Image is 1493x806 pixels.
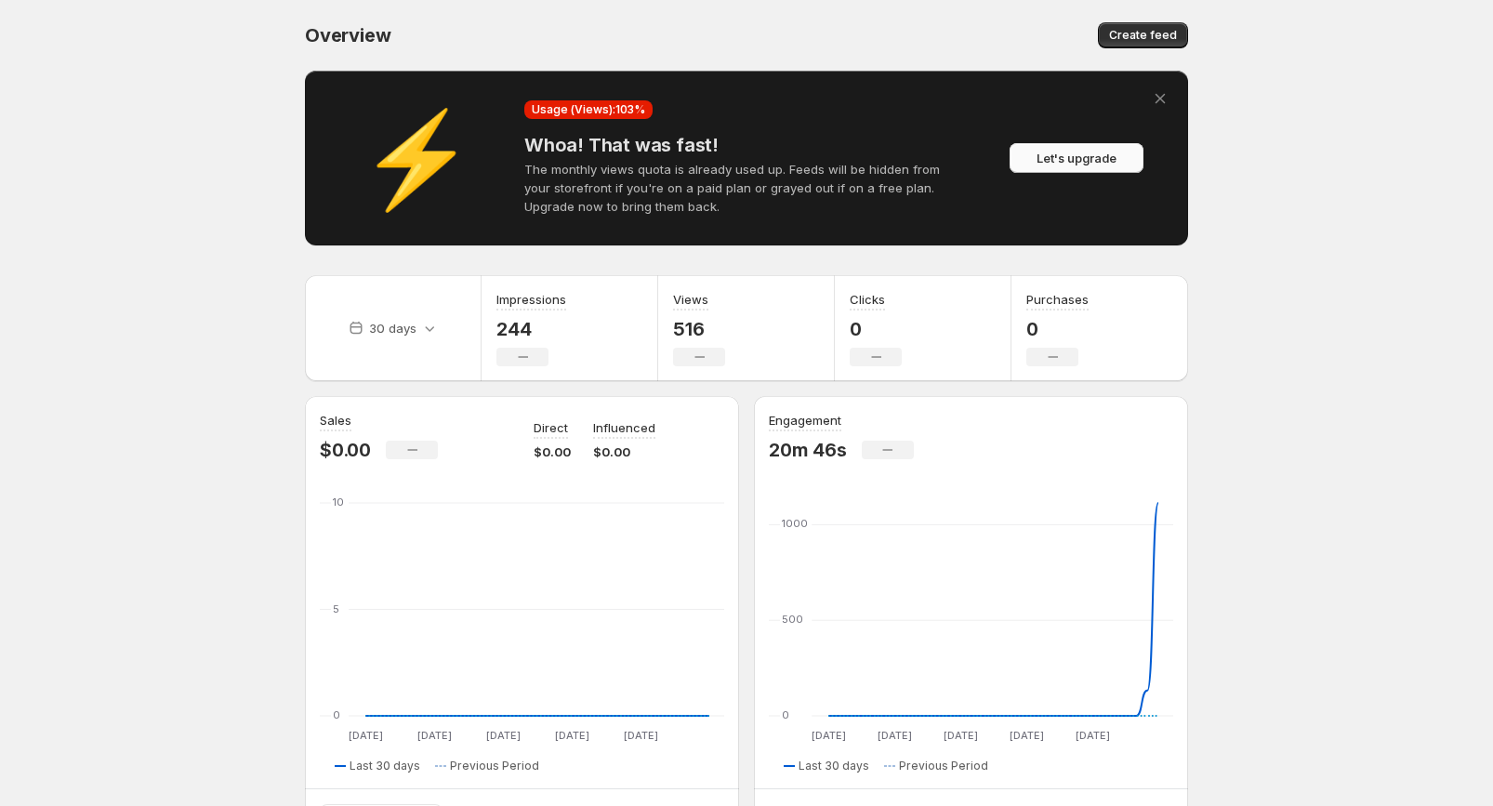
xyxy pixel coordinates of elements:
[1010,729,1044,742] text: [DATE]
[673,290,708,309] h3: Views
[333,708,340,721] text: 0
[1147,86,1173,112] button: Dismiss alert
[555,729,589,742] text: [DATE]
[486,729,521,742] text: [DATE]
[333,495,344,509] text: 10
[850,290,885,309] h3: Clicks
[496,318,566,340] p: 244
[769,439,847,461] p: 20m 46s
[850,318,902,340] p: 0
[1109,28,1177,43] span: Create feed
[524,100,653,119] div: Usage (Views): 103 %
[1026,290,1089,309] h3: Purchases
[1026,318,1089,340] p: 0
[782,613,803,626] text: 500
[333,602,339,615] text: 5
[496,290,566,309] h3: Impressions
[1010,143,1143,173] button: Let's upgrade
[899,759,988,773] span: Previous Period
[799,759,869,773] span: Last 30 days
[1098,22,1188,48] button: Create feed
[534,418,568,437] p: Direct
[593,418,655,437] p: Influenced
[324,149,509,167] div: ⚡
[593,443,655,461] p: $0.00
[673,318,725,340] p: 516
[369,319,416,337] p: 30 days
[305,24,390,46] span: Overview
[524,134,969,156] h4: Whoa! That was fast!
[782,708,789,721] text: 0
[524,160,969,216] p: The monthly views quota is already used up. Feeds will be hidden from your storefront if you're o...
[534,443,571,461] p: $0.00
[450,759,539,773] span: Previous Period
[350,759,420,773] span: Last 30 days
[417,729,452,742] text: [DATE]
[878,729,912,742] text: [DATE]
[349,729,383,742] text: [DATE]
[782,517,808,530] text: 1000
[769,411,841,429] h3: Engagement
[1076,729,1110,742] text: [DATE]
[944,729,978,742] text: [DATE]
[812,729,846,742] text: [DATE]
[1037,149,1116,167] span: Let's upgrade
[320,411,351,429] h3: Sales
[320,439,371,461] p: $0.00
[624,729,658,742] text: [DATE]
